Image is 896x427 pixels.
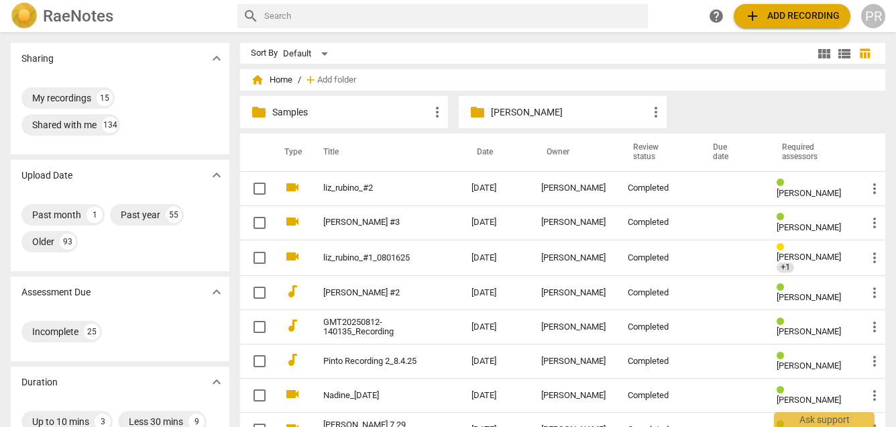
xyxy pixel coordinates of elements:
div: Past year [121,208,160,222]
span: folder [251,104,267,120]
th: Date [461,134,530,171]
span: Review status: completed [777,317,789,327]
span: more_vert [866,215,883,231]
button: Table view [854,44,875,64]
td: [DATE] [461,205,530,240]
button: Upload [734,4,850,28]
a: Pinto Recording 2_8.4.25 [323,357,423,367]
span: more_vert [866,285,883,301]
div: Older [32,235,54,248]
span: videocam [284,248,300,265]
span: view_list [836,46,852,62]
td: [DATE] [461,171,530,205]
span: [PERSON_NAME] [777,188,841,198]
span: Review status: completed [777,351,789,361]
div: My recordings [32,91,91,105]
div: 25 [84,324,100,340]
div: [PERSON_NAME] [541,218,606,228]
span: Home [251,73,292,87]
span: [PERSON_NAME] [777,222,841,232]
span: [PERSON_NAME] [777,252,841,262]
span: videocam [284,213,300,230]
div: [PERSON_NAME] [541,288,606,298]
a: [PERSON_NAME] #2 [323,288,423,298]
div: Completed [628,391,686,401]
button: Show more [207,282,227,302]
th: Review status [617,134,697,171]
p: Upload Date [21,169,72,183]
span: view_module [816,46,832,62]
span: more_vert [866,353,883,369]
a: Nadine_[DATE] [323,391,423,401]
span: Review status: completed [777,283,789,293]
div: [PERSON_NAME] [541,183,606,193]
div: Past month [32,208,81,222]
th: Title [307,134,461,171]
span: / [298,75,301,85]
span: folder [469,104,486,120]
span: audiotrack [284,352,300,368]
button: List view [834,44,854,64]
div: Completed [628,288,686,298]
span: videocam [284,179,300,195]
span: expand_more [209,374,225,390]
a: LogoRaeNotes [11,3,227,30]
span: Review status: in progress [777,242,789,252]
span: videocam [284,386,300,402]
span: Add folder [317,75,356,85]
td: [DATE] [461,379,530,413]
div: [PERSON_NAME] [541,357,606,367]
td: [DATE] [461,310,530,344]
div: 55 [166,207,182,223]
span: home [251,73,264,87]
span: search [243,8,259,24]
div: 15 [97,90,113,106]
p: Duration [21,375,58,389]
span: +1 [777,263,794,273]
span: add [304,73,317,87]
span: [PERSON_NAME] [777,395,841,405]
a: GMT20250812-140135_Recording [323,318,423,338]
span: Add recording [744,8,840,24]
span: Review status: completed [777,212,789,222]
span: add [744,8,761,24]
div: PR [861,4,885,28]
span: [PERSON_NAME] [777,292,841,302]
span: more_vert [648,104,664,120]
th: Type [274,134,307,171]
input: Search [264,5,642,27]
div: Ask support [774,412,875,427]
button: Show more [207,372,227,392]
div: [PERSON_NAME] [541,322,606,332]
span: Review status: completed [777,178,789,188]
a: Help [704,4,728,28]
div: Completed [628,322,686,332]
div: Incomplete [32,325,78,338]
a: liz_rubino_#1_0801625 [323,253,423,263]
div: Sort By [251,48,278,58]
div: Default [283,43,333,64]
td: [DATE] [461,344,530,379]
div: 93 [60,234,76,250]
div: 1 [87,207,103,223]
div: Completed [628,253,686,263]
div: Shared with me [32,118,97,132]
button: Show more [207,165,227,185]
span: more_vert [429,104,445,120]
span: more_vert [866,387,883,404]
span: audiotrack [284,283,300,299]
span: expand_more [209,167,225,183]
p: Assessment Due [21,285,91,299]
span: audiotrack [284,318,300,334]
button: Tile view [814,44,834,64]
img: Logo [11,3,38,30]
div: 134 [102,117,118,133]
p: Tatiana [491,105,648,120]
p: Sharing [21,52,54,66]
span: expand_more [209,284,225,300]
a: [PERSON_NAME] #3 [323,218,423,228]
div: Completed [628,357,686,367]
h2: RaeNotes [43,7,113,26]
span: [PERSON_NAME] [777,326,841,336]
